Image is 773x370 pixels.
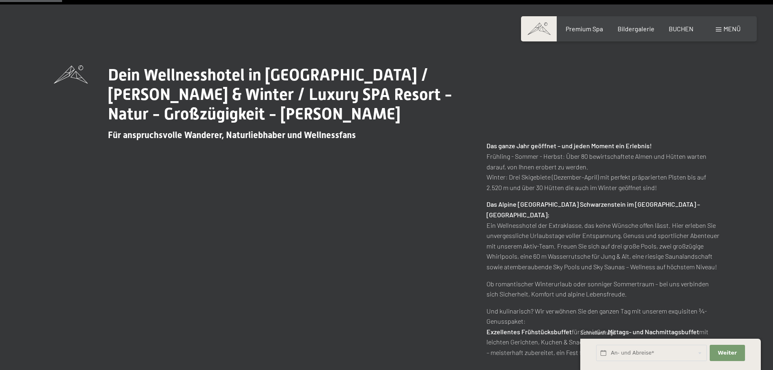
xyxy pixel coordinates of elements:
[608,328,699,335] strong: Mittags- und Nachmittagsbuffet
[710,345,745,361] button: Weiter
[108,130,356,140] span: Für anspruchsvolle Wanderer, Naturliebhaber und Wellnessfans
[669,25,693,32] a: BUCHEN
[487,199,719,272] p: Ein Wellnesshotel der Extraklasse, das keine Wünsche offen lässt. Hier erleben Sie unvergessliche...
[108,65,452,123] span: Dein Wellnesshotel in [GEOGRAPHIC_DATA] / [PERSON_NAME] & Winter / Luxury SPA Resort - Natur - Gr...
[618,25,655,32] a: Bildergalerie
[487,306,719,358] p: Und kulinarisch? Wir verwöhnen Sie den ganzen Tag mit unserem exquisiten ¾-Genusspaket: für Genie...
[487,279,719,299] p: Ob romantischer Winterurlaub oder sonniger Sommertraum – bei uns verbinden sich Sicherheit, Komfo...
[487,328,572,335] strong: Exzellentes Frühstücksbuffet
[487,141,719,193] p: Frühling - Sommer - Herbst: Über 80 bewirtschaftete Almen und Hütten warten darauf, von Ihnen ero...
[487,142,652,149] strong: Das ganze Jahr geöffnet – und jeden Moment ein Erlebnis!
[580,329,616,336] span: Schnellanfrage
[718,349,737,357] span: Weiter
[723,25,741,32] span: Menü
[487,200,700,219] strong: Das Alpine [GEOGRAPHIC_DATA] Schwarzenstein im [GEOGRAPHIC_DATA] – [GEOGRAPHIC_DATA]:
[566,25,603,32] a: Premium Spa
